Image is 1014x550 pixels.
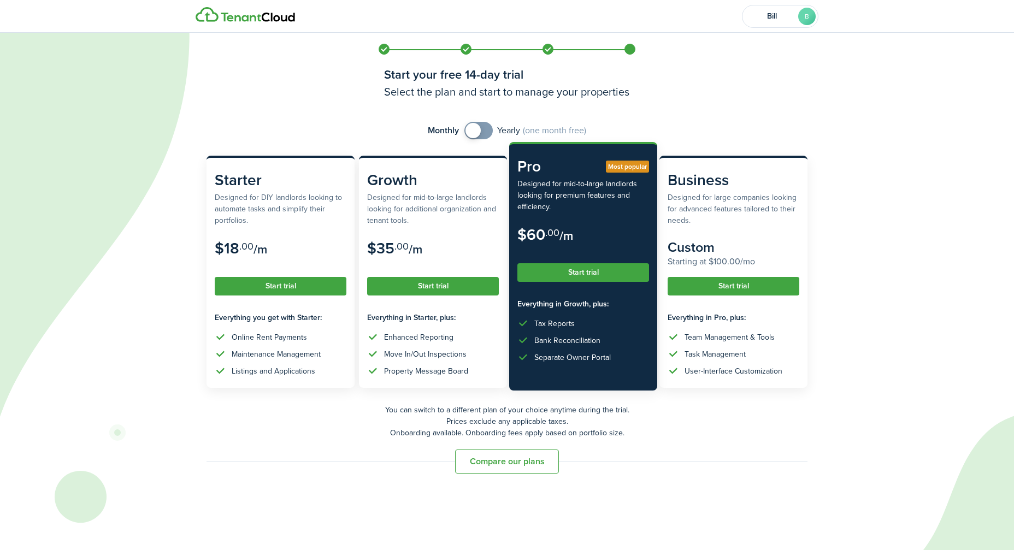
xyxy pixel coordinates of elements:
[685,365,782,377] div: User-Interface Customization
[517,155,649,178] subscription-pricing-card-title: Pro
[367,169,499,192] subscription-pricing-card-title: Growth
[253,240,267,258] subscription-pricing-card-price-period: /m
[668,277,799,295] button: Start trial
[668,169,799,192] subscription-pricing-card-title: Business
[232,348,321,360] div: Maintenance Management
[668,237,715,257] subscription-pricing-card-price-amount: Custom
[517,178,649,212] subscription-pricing-card-description: Designed for mid-to-large landlords looking for premium features and efficiency.
[559,227,573,245] subscription-pricing-card-price-period: /m
[685,348,746,360] div: Task Management
[455,450,559,474] button: Compare our plans
[367,277,499,295] button: Start trial
[742,5,818,28] button: Open menu
[534,318,575,329] div: Tax Reports
[207,404,807,439] p: You can switch to a different plan of your choice anytime during the trial. Prices exclude any ap...
[215,169,346,192] subscription-pricing-card-title: Starter
[750,13,794,20] span: Bill
[534,335,600,346] div: Bank Reconciliation
[215,237,239,259] subscription-pricing-card-price-amount: $18
[428,124,459,137] span: Monthly
[798,8,816,25] avatar-text: B
[384,332,453,343] div: Enhanced Reporting
[196,7,295,22] img: Logo
[384,66,630,84] h1: Start your free 14-day trial
[239,239,253,253] subscription-pricing-card-price-cents: .00
[685,332,775,343] div: Team Management & Tools
[668,312,799,323] subscription-pricing-card-features-title: Everything in Pro, plus:
[394,239,409,253] subscription-pricing-card-price-cents: .00
[545,226,559,240] subscription-pricing-card-price-cents: .00
[232,365,315,377] div: Listings and Applications
[215,312,346,323] subscription-pricing-card-features-title: Everything you get with Starter:
[409,240,422,258] subscription-pricing-card-price-period: /m
[608,162,647,171] span: Most popular
[367,192,499,226] subscription-pricing-card-description: Designed for mid-to-large landlords looking for additional organization and tenant tools.
[384,84,630,100] h3: Select the plan and start to manage your properties
[367,237,394,259] subscription-pricing-card-price-amount: $35
[384,365,468,377] div: Property Message Board
[668,255,799,268] subscription-pricing-card-price-annual: Starting at $100.00/mo
[232,332,307,343] div: Online Rent Payments
[367,312,499,323] subscription-pricing-card-features-title: Everything in Starter, plus:
[668,192,799,226] subscription-pricing-card-description: Designed for large companies looking for advanced features tailored to their needs.
[384,348,467,360] div: Move In/Out Inspections
[534,352,611,363] div: Separate Owner Portal
[215,277,346,295] button: Start trial
[215,192,346,226] subscription-pricing-card-description: Designed for DIY landlords looking to automate tasks and simplify their portfolios.
[517,223,545,246] subscription-pricing-card-price-amount: $60
[517,298,649,310] subscription-pricing-card-features-title: Everything in Growth, plus:
[517,263,649,282] button: Start trial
